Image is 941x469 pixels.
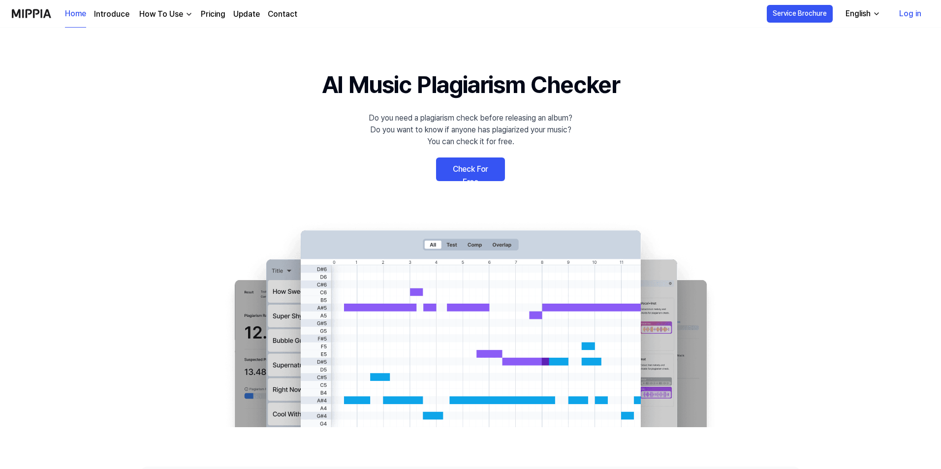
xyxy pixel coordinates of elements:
[838,4,886,24] button: English
[137,8,193,20] button: How To Use
[65,0,86,28] a: Home
[844,8,873,20] div: English
[185,10,193,18] img: down
[137,8,185,20] div: How To Use
[268,8,297,20] a: Contact
[436,157,505,181] a: Check For Free
[215,220,726,427] img: main Image
[201,8,225,20] a: Pricing
[233,8,260,20] a: Update
[322,67,620,102] h1: AI Music Plagiarism Checker
[94,8,129,20] a: Introduce
[369,112,572,148] div: Do you need a plagiarism check before releasing an album? Do you want to know if anyone has plagi...
[767,5,833,23] button: Service Brochure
